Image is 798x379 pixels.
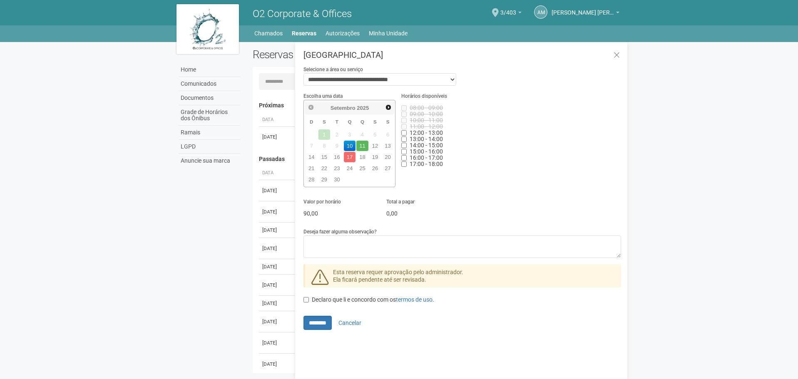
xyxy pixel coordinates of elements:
a: 29 [318,174,331,185]
a: 24 [344,163,356,173]
td: Sala de Reunião Interna 2 Bloco 2 (até 30 pessoas) [292,201,532,223]
a: 15 [318,152,331,162]
td: [DATE] [259,126,292,148]
span: Horário indisponível [410,142,443,149]
label: Total a pagar [386,198,415,206]
label: Declaro que li e concordo com os . [303,296,434,304]
label: Escolha uma data [303,92,343,100]
td: [DATE] [259,332,292,354]
span: 3 [344,129,356,140]
a: Reservas [292,27,316,39]
a: 25 [356,163,368,173]
span: Horário indisponível [410,104,443,111]
td: Sala de Reunião Interna 1 Bloco 4 (até 30 pessoas) [292,259,532,275]
th: Área ou Serviço [292,113,532,127]
a: 21 [306,163,318,173]
span: Quarta [348,119,351,124]
a: Anterior [306,102,316,112]
h2: Reservas [253,48,431,61]
input: 11:00 - 12:00 [401,124,407,129]
a: Chamados [254,27,283,39]
a: Minha Unidade [369,27,408,39]
a: Documentos [179,91,240,105]
th: Data [259,166,292,180]
a: Próximo [384,102,393,112]
a: Home [179,63,240,77]
span: Domingo [310,119,313,124]
td: Sala de Reunião Interna 1 Bloco 4 (até 30 pessoas) [292,354,532,375]
span: Segunda [323,119,326,124]
a: Autorizações [326,27,360,39]
span: Anterior [308,104,314,111]
input: 12:00 - 13:00 [401,130,407,136]
td: Área Coffee Break (Pré-Função) Bloco 2 [292,223,532,238]
a: 27 [382,163,394,173]
div: Esta reserva requer aprovação pelo administrador. Ela ficará pendente até ser revisada. [303,264,621,287]
a: 13 [382,141,394,151]
td: [DATE] [259,296,292,311]
a: 18 [356,152,368,162]
span: Horário indisponível [410,129,443,136]
a: 26 [369,163,381,173]
a: 11 [356,141,368,151]
span: Horário indisponível [410,111,443,117]
td: [DATE] [259,311,292,332]
span: Horário indisponível [410,154,443,161]
span: Próximo [385,104,392,111]
a: 28 [306,174,318,185]
span: 8 [318,141,331,151]
span: 1 [318,129,331,140]
span: 2 [331,129,343,140]
a: 14 [306,152,318,162]
input: 16:00 - 17:00 [401,155,407,161]
a: 10 [344,141,356,151]
a: 20 [382,152,394,162]
span: 2025 [357,105,369,111]
a: Grade de Horários dos Ônibus [179,105,240,126]
td: [DATE] [259,275,292,296]
span: Alice Martins Nery [552,1,614,16]
span: Setembro [331,105,355,111]
a: Comunicados [179,77,240,91]
span: O2 Corporate & Offices [253,8,352,20]
input: Declaro que li e concordo com ostermos de uso. [303,297,309,302]
td: [DATE] [259,354,292,375]
label: Deseja fazer alguma observação? [303,228,377,235]
a: LGPD [179,140,240,154]
a: 17 [344,152,356,162]
span: 5 [369,129,381,140]
a: 3/403 [500,10,522,17]
td: [DATE] [259,259,292,275]
input: 10:00 - 11:00 [401,118,407,123]
span: Horário indisponível [410,117,443,124]
span: 7 [306,141,318,151]
a: 16 [331,152,343,162]
a: AM [534,5,547,19]
td: Sala de Reunião Interna 1 Bloco 2 (até 30 pessoas) [292,296,532,311]
a: 12 [369,141,381,151]
td: Sala de Reunião Interna 1 Bloco 2 (até 30 pessoas) [292,126,532,148]
span: 3/403 [500,1,516,16]
span: Sexta [373,119,377,124]
span: 4 [356,129,368,140]
p: 90,00 [303,210,373,217]
td: [DATE] [259,201,292,223]
input: 14:00 - 15:00 [401,143,407,148]
label: Horários disponíveis [401,92,447,100]
input: 09:00 - 10:00 [401,111,407,117]
img: logo.jpg [177,4,239,54]
span: Sábado [386,119,390,124]
a: 22 [318,163,331,173]
td: Sala de Reunião Interna 1 Bloco 2 (até 30 pessoas) [292,180,532,201]
p: 0,00 [386,210,456,217]
a: [PERSON_NAME] [PERSON_NAME] [552,10,619,17]
a: 19 [369,152,381,162]
input: 17:00 - 18:00 [401,161,407,167]
th: Área ou Serviço [292,166,532,180]
td: Sala de Reunião Interna 2 Bloco 2 (até 30 pessoas) [292,332,532,354]
th: Data [259,113,292,127]
td: [DATE] [259,223,292,238]
td: [DATE] [259,180,292,201]
h4: Passadas [259,156,616,162]
a: Ramais [179,126,240,140]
